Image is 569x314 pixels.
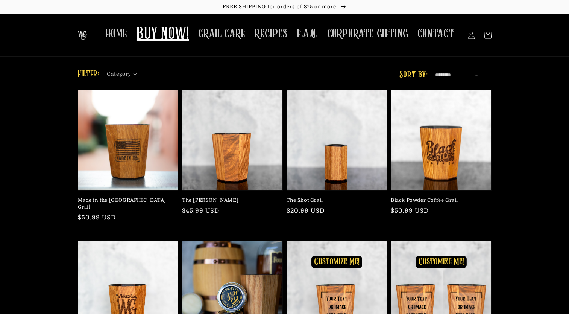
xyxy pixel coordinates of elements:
a: Made in the [GEOGRAPHIC_DATA] Grail [78,197,174,210]
a: F.A.Q. [292,22,323,46]
a: BUY NOW! [132,20,194,49]
label: Sort by: [399,70,428,79]
span: CORPORATE GIFTING [327,26,408,41]
a: The [PERSON_NAME] [182,197,278,204]
a: GRAIL CARE [194,22,250,46]
h2: Filter: [78,67,100,81]
a: HOME [101,22,132,46]
img: The Whiskey Grail [78,31,87,40]
a: Black Powder Coffee Grail [391,197,487,204]
span: HOME [106,26,127,41]
a: CORPORATE GIFTING [323,22,413,46]
span: RECIPES [255,26,288,41]
summary: Category [107,68,141,76]
span: Category [107,70,131,78]
a: CONTACT [413,22,459,46]
p: FREE SHIPPING for orders of $75 or more! [8,4,561,10]
a: RECIPES [250,22,292,46]
span: BUY NOW! [137,24,189,45]
span: CONTACT [417,26,454,41]
span: GRAIL CARE [198,26,246,41]
a: The Shot Grail [287,197,383,204]
span: F.A.Q. [297,26,318,41]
